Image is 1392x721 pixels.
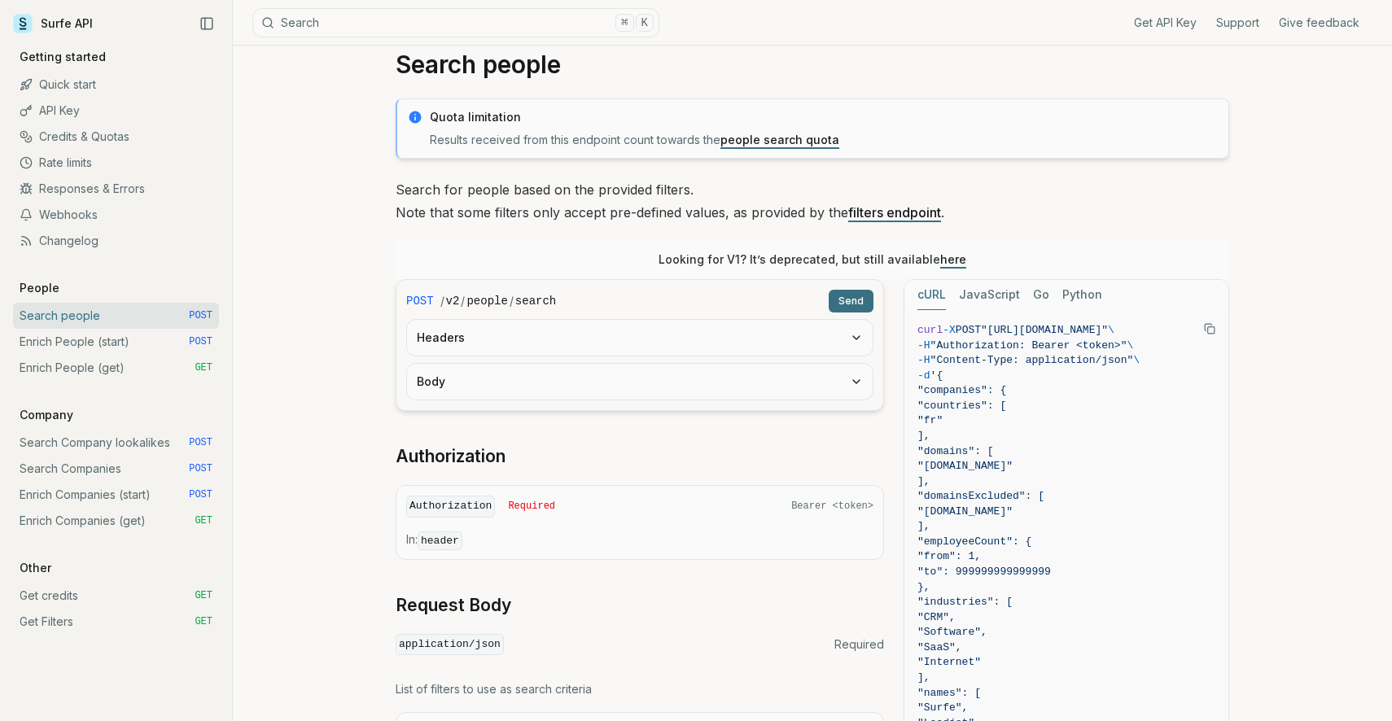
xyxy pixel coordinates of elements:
[917,566,1051,578] span: "to": 999999999999999
[917,550,981,562] span: "from": 1,
[13,11,93,36] a: Surfe API
[13,176,219,202] a: Responses & Errors
[407,364,873,400] button: Body
[396,594,511,617] a: Request Body
[940,252,966,266] a: here
[515,293,556,309] code: search
[13,560,58,576] p: Other
[418,531,462,550] code: header
[917,475,930,487] span: ],
[917,460,1013,472] span: "[DOMAIN_NAME]"
[917,384,1006,396] span: "companies": {
[917,490,1044,502] span: "domainsExcluded": [
[636,14,654,32] kbd: K
[195,615,212,628] span: GET
[615,14,633,32] kbd: ⌘
[943,324,956,336] span: -X
[956,324,981,336] span: POST
[195,514,212,527] span: GET
[1127,339,1133,352] span: \
[1133,354,1140,366] span: \
[195,361,212,374] span: GET
[13,202,219,228] a: Webhooks
[13,329,219,355] a: Enrich People (start) POST
[917,656,981,668] span: "Internet"
[848,204,941,221] a: filters endpoint
[189,335,212,348] span: POST
[917,505,1013,518] span: "[DOMAIN_NAME]"
[917,280,946,310] button: cURL
[396,634,504,656] code: application/json
[917,354,930,366] span: -H
[406,496,495,518] code: Authorization
[917,687,981,699] span: "names": [
[930,339,1127,352] span: "Authorization: Bearer <token>"
[396,178,1229,224] p: Search for people based on the provided filters. Note that some filters only accept pre-defined v...
[430,132,1219,148] p: Results received from this endpoint count towards the
[189,309,212,322] span: POST
[917,339,930,352] span: -H
[917,414,943,426] span: "fr"
[917,626,987,638] span: "Software",
[396,50,1229,79] h1: Search people
[510,293,514,309] span: /
[189,488,212,501] span: POST
[1062,280,1102,310] button: Python
[13,98,219,124] a: API Key
[13,124,219,150] a: Credits & Quotas
[1134,15,1197,31] a: Get API Key
[396,681,884,697] p: List of filters to use as search criteria
[252,8,659,37] button: Search⌘K
[959,280,1020,310] button: JavaScript
[1033,280,1049,310] button: Go
[791,500,873,513] span: Bearer <token>
[930,369,943,382] span: '{
[917,611,956,623] span: "CRM",
[13,355,219,381] a: Enrich People (get) GET
[508,500,555,513] span: Required
[446,293,460,309] code: v2
[430,109,1219,125] p: Quota limitation
[1216,15,1259,31] a: Support
[461,293,465,309] span: /
[720,133,839,146] a: people search quota
[195,589,212,602] span: GET
[13,609,219,635] a: Get Filters GET
[917,445,994,457] span: "domains": [
[13,583,219,609] a: Get credits GET
[829,290,873,312] button: Send
[396,445,506,468] a: Authorization
[189,436,212,449] span: POST
[13,280,66,296] p: People
[981,324,1108,336] span: "[URL][DOMAIN_NAME]"
[13,150,219,176] a: Rate limits
[917,430,930,442] span: ],
[917,581,930,593] span: },
[406,293,434,309] span: POST
[13,508,219,534] a: Enrich Companies (get) GET
[917,520,930,532] span: ],
[1108,324,1114,336] span: \
[13,456,219,482] a: Search Companies POST
[917,369,930,382] span: -d
[406,531,873,549] p: In:
[917,671,930,684] span: ],
[13,72,219,98] a: Quick start
[917,400,1006,412] span: "countries": [
[834,636,884,653] span: Required
[407,320,873,356] button: Headers
[917,535,1031,548] span: "employeeCount": {
[917,701,968,714] span: "Surfe",
[917,641,962,653] span: "SaaS",
[13,228,219,254] a: Changelog
[13,482,219,508] a: Enrich Companies (start) POST
[466,293,507,309] code: people
[440,293,444,309] span: /
[13,303,219,329] a: Search people POST
[13,430,219,456] a: Search Company lookalikes POST
[195,11,219,36] button: Collapse Sidebar
[917,596,1013,608] span: "industries": [
[659,251,966,268] p: Looking for V1? It’s deprecated, but still available
[13,49,112,65] p: Getting started
[917,324,943,336] span: curl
